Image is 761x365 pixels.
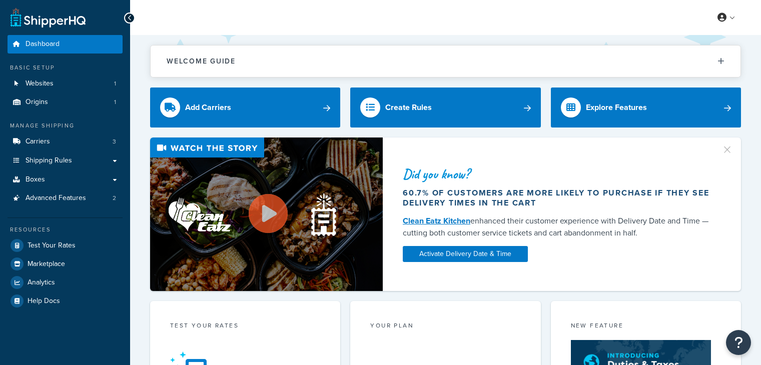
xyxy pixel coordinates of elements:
[26,40,60,48] span: Dashboard
[28,297,60,305] span: Help Docs
[8,132,123,151] li: Carriers
[26,137,50,146] span: Carriers
[8,74,123,93] li: Websites
[150,137,383,291] img: Video thumbnail
[185,100,231,114] div: Add Carriers
[403,215,470,226] a: Clean Eatz Kitchen
[8,63,123,72] div: Basic Setup
[167,57,236,65] h2: Welcome Guide
[113,194,116,202] span: 2
[370,321,520,332] div: Your Plan
[114,79,116,88] span: 1
[114,98,116,106] span: 1
[551,87,741,127] a: Explore Features
[8,273,123,291] a: Analytics
[8,292,123,310] a: Help Docs
[8,236,123,254] a: Test Your Rates
[8,170,123,189] a: Boxes
[8,93,123,111] li: Origins
[26,194,86,202] span: Advanced Features
[8,151,123,170] a: Shipping Rules
[403,246,528,262] a: Activate Delivery Date & Time
[8,132,123,151] a: Carriers3
[8,255,123,273] a: Marketplace
[571,321,721,332] div: New Feature
[8,93,123,111] a: Origins1
[350,87,540,127] a: Create Rules
[28,278,55,287] span: Analytics
[403,167,713,181] div: Did you know?
[8,121,123,130] div: Manage Shipping
[170,321,320,332] div: Test your rates
[403,188,713,208] div: 60.7% of customers are more likely to purchase if they see delivery times in the cart
[8,74,123,93] a: Websites1
[8,189,123,207] li: Advanced Features
[28,241,76,250] span: Test Your Rates
[113,137,116,146] span: 3
[26,175,45,184] span: Boxes
[151,45,740,77] button: Welcome Guide
[385,100,432,114] div: Create Rules
[403,215,713,239] div: enhanced their customer experience with Delivery Date and Time — cutting both customer service ti...
[586,100,647,114] div: Explore Features
[26,79,54,88] span: Websites
[8,189,123,207] a: Advanced Features2
[28,260,65,268] span: Marketplace
[8,35,123,53] a: Dashboard
[8,225,123,234] div: Resources
[726,330,751,355] button: Open Resource Center
[150,87,340,127] a: Add Carriers
[26,156,72,165] span: Shipping Rules
[26,98,48,106] span: Origins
